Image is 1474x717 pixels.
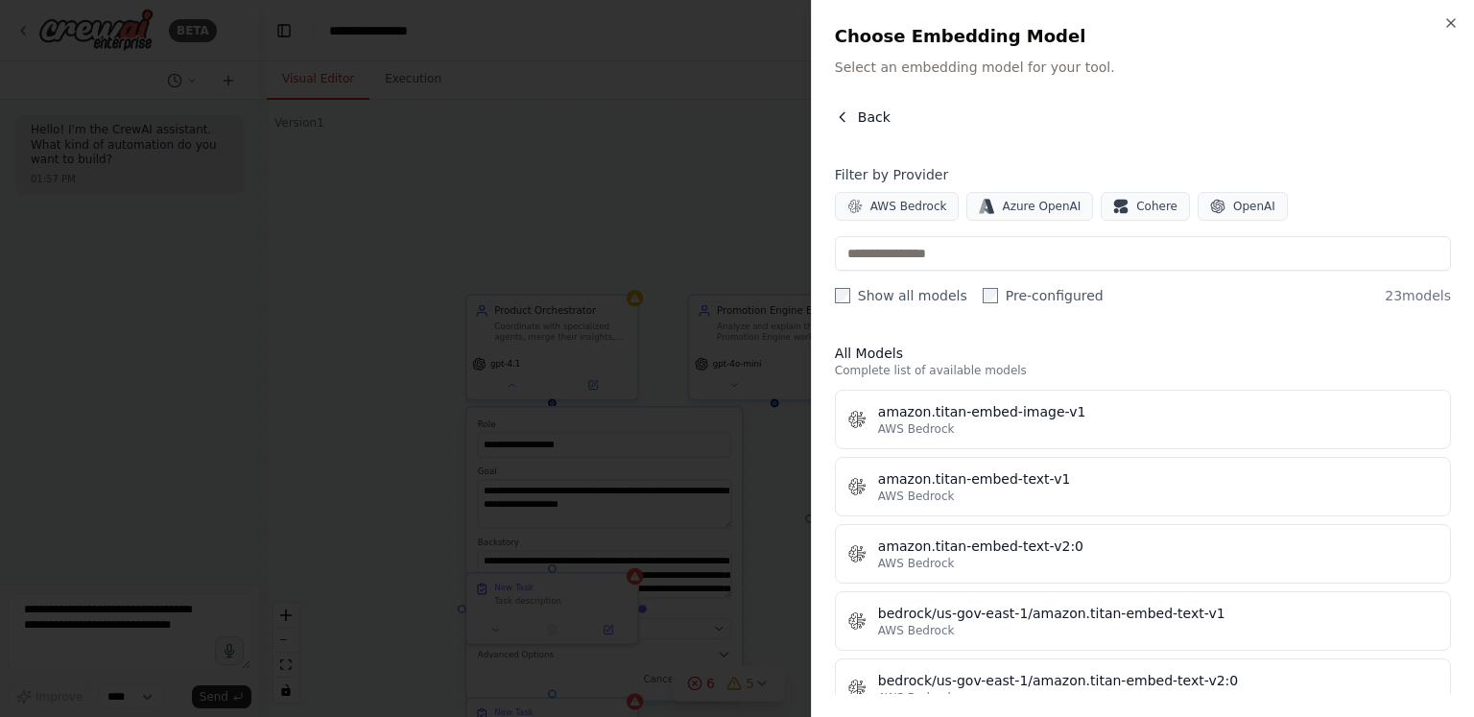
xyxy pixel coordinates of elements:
[1198,192,1288,221] button: OpenAI
[835,108,891,127] button: Back
[835,58,1451,77] p: Select an embedding model for your tool.
[835,363,1451,378] p: Complete list of available models
[878,556,955,571] span: AWS Bedrock
[1136,199,1177,214] span: Cohere
[878,690,955,705] span: AWS Bedrock
[983,288,998,303] input: Pre-configured
[878,671,1438,690] div: bedrock/us-gov-east-1/amazon.titan-embed-text-v2:0
[835,288,850,303] input: Show all models
[835,286,967,305] label: Show all models
[878,402,1438,421] div: amazon.titan-embed-image-v1
[1233,199,1275,214] span: OpenAI
[878,489,955,504] span: AWS Bedrock
[870,199,947,214] span: AWS Bedrock
[1002,199,1081,214] span: Azure OpenAI
[878,469,1438,489] div: amazon.titan-embed-text-v1
[878,537,1438,556] div: amazon.titan-embed-text-v2:0
[835,344,1451,363] h3: All Models
[835,192,960,221] button: AWS Bedrock
[858,108,891,127] span: Back
[835,524,1451,584] button: amazon.titan-embed-text-v2:0AWS Bedrock
[878,623,955,638] span: AWS Bedrock
[878,421,955,437] span: AWS Bedrock
[835,457,1451,516] button: amazon.titan-embed-text-v1AWS Bedrock
[835,591,1451,651] button: bedrock/us-gov-east-1/amazon.titan-embed-text-v1AWS Bedrock
[835,165,1451,184] h4: Filter by Provider
[878,604,1438,623] div: bedrock/us-gov-east-1/amazon.titan-embed-text-v1
[1385,286,1451,305] span: 23 models
[983,286,1104,305] label: Pre-configured
[966,192,1093,221] button: Azure OpenAI
[1101,192,1190,221] button: Cohere
[835,23,1451,50] h2: Choose Embedding Model
[835,390,1451,449] button: amazon.titan-embed-image-v1AWS Bedrock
